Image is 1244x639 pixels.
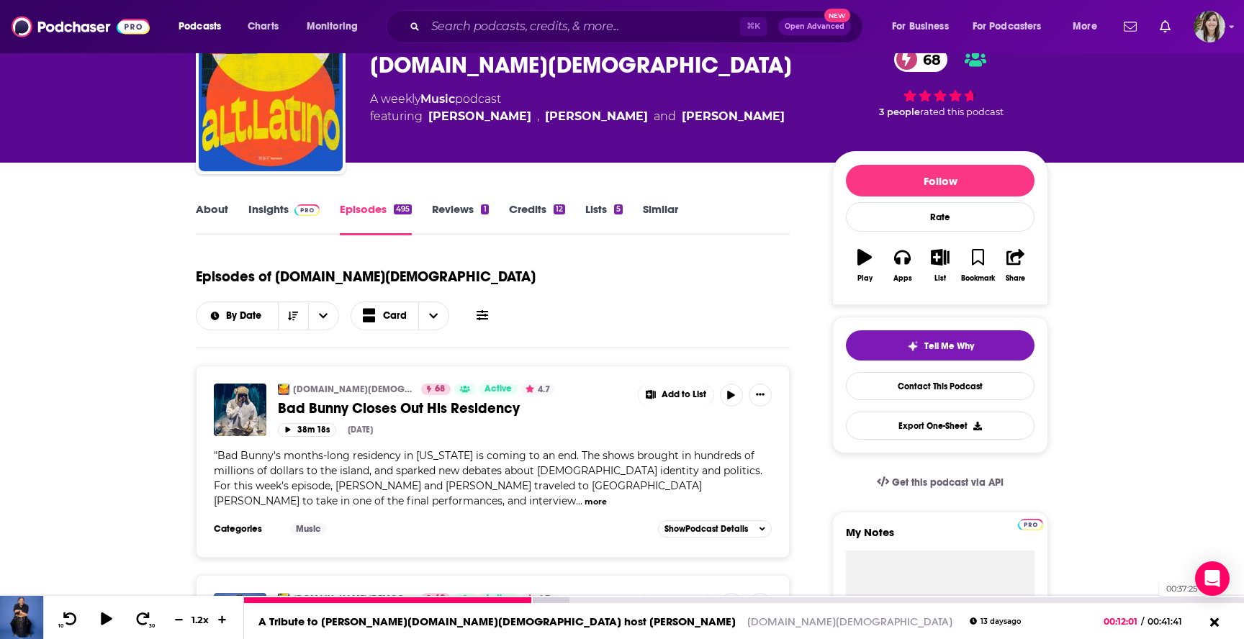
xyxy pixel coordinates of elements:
[545,108,648,125] a: Jasmine Garsd
[639,593,713,616] button: Show More Button
[846,202,1035,232] div: Rate
[307,17,358,37] span: Monitoring
[278,423,336,437] button: 38m 18s
[370,108,785,125] span: featuring
[196,268,536,286] h1: Episodes of [DOMAIN_NAME][DEMOGRAPHIC_DATA]
[537,108,539,125] span: ,
[1159,581,1206,596] div: 00:37:25
[576,494,582,507] span: ...
[846,240,883,291] button: Play
[892,17,949,37] span: For Business
[479,593,518,604] a: Active
[639,384,713,407] button: Show More Button
[997,240,1035,291] button: Share
[857,274,873,283] div: Play
[643,202,678,235] a: Similar
[521,384,554,395] button: 4.7
[421,384,451,395] a: 68
[1144,616,1196,627] span: 00:41:41
[892,476,1004,489] span: Get this podcast via API
[278,399,628,417] a: Bad Bunny Closes Out His Residency
[278,384,289,395] img: Alt.Latino
[832,37,1048,127] div: 68 3 peoplerated this podcast
[1006,274,1025,283] div: Share
[214,384,266,436] img: Bad Bunny Closes Out His Residency
[294,204,320,216] img: Podchaser Pro
[554,204,565,214] div: 12
[340,202,412,235] a: Episodes495
[308,302,338,330] button: open menu
[248,17,279,37] span: Charts
[214,449,762,507] span: "
[963,15,1063,38] button: open menu
[893,274,912,283] div: Apps
[934,274,946,283] div: List
[749,384,772,407] button: Show More Button
[293,593,412,604] a: [DOMAIN_NAME][DEMOGRAPHIC_DATA]
[484,382,512,396] span: Active
[882,15,967,38] button: open menu
[1194,11,1225,42] button: Show profile menu
[521,593,554,604] button: 4.7
[740,17,767,36] span: ⌘ K
[585,202,623,235] a: Lists5
[1195,561,1230,596] div: Open Intercom Messenger
[12,13,150,40] img: Podchaser - Follow, Share and Rate Podcasts
[297,15,377,38] button: open menu
[258,615,736,628] a: A Tribute to [PERSON_NAME][DOMAIN_NAME][DEMOGRAPHIC_DATA] host [PERSON_NAME]
[1073,17,1097,37] span: More
[278,302,308,330] button: Sort Direction
[846,372,1035,400] a: Contact This Podcast
[1063,15,1115,38] button: open menu
[747,615,952,628] a: [DOMAIN_NAME][DEMOGRAPHIC_DATA]
[179,17,221,37] span: Podcasts
[654,108,676,125] span: and
[351,302,450,330] button: Choose View
[909,47,948,72] span: 68
[883,240,921,291] button: Apps
[290,523,327,535] a: Music
[278,399,520,417] span: Bad Bunny Closes Out His Residency
[394,204,412,214] div: 495
[238,15,287,38] a: Charts
[197,311,278,321] button: open menu
[846,165,1035,196] button: Follow
[479,384,518,395] a: Active
[189,614,213,625] div: 1.2 x
[970,617,1021,625] div: 13 days ago
[664,524,748,534] span: Show Podcast Details
[1194,11,1225,42] img: User Profile
[865,465,1015,500] a: Get this podcast via API
[293,384,412,395] a: [DOMAIN_NAME][DEMOGRAPHIC_DATA]
[907,340,919,352] img: tell me why sparkle
[400,10,877,43] div: Search podcasts, credits, & more...
[846,525,1035,550] label: My Notes
[879,106,920,117] span: 3 people
[196,302,339,330] h2: Choose List sort
[1118,14,1142,39] a: Show notifications dropdown
[425,15,740,38] input: Search podcasts, credits, & more...
[961,274,995,283] div: Bookmark
[658,520,772,538] button: ShowPodcast Details
[846,412,1035,440] button: Export One-Sheet
[226,311,266,321] span: By Date
[199,27,343,171] img: Alt.Latino
[662,389,706,400] span: Add to List
[278,593,289,604] img: Alt.Latino
[149,623,155,629] span: 30
[196,202,228,235] a: About
[682,108,785,125] a: Anamaria Sayre
[244,597,1244,603] div: 00:37:25
[214,523,279,535] h3: Categories
[435,382,445,396] span: 68
[920,106,1004,117] span: rated this podcast
[894,47,948,72] a: 68
[1104,616,1141,627] span: 00:12:01
[749,593,772,616] button: Show More Button
[846,330,1035,361] button: tell me why sparkleTell Me Why
[348,425,373,435] div: [DATE]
